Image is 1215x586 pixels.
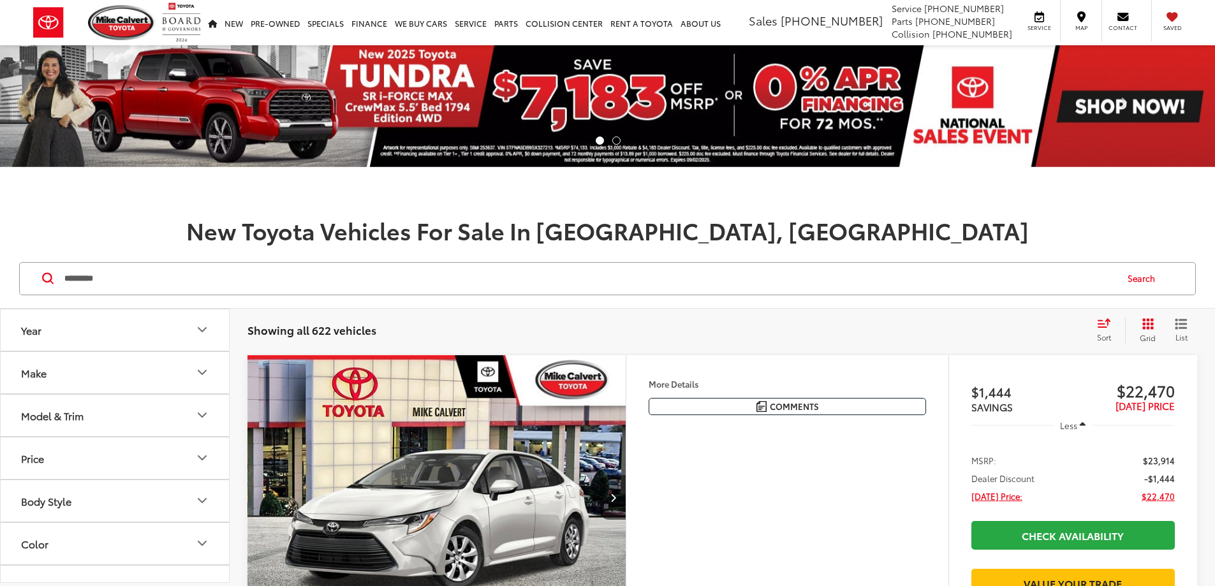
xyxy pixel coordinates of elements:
div: Color [21,538,48,550]
span: SAVINGS [971,400,1013,414]
button: Less [1054,414,1093,437]
button: YearYear [1,309,230,351]
span: Sort [1097,332,1111,342]
img: Comments [756,401,767,412]
span: [PHONE_NUMBER] [924,2,1004,15]
button: MakeMake [1,352,230,393]
button: Select sort value [1091,318,1125,343]
span: Dealer Discount [971,472,1035,485]
input: Search by Make, Model, or Keyword [63,263,1116,294]
span: Contact [1108,24,1137,32]
span: MSRP: [971,454,996,467]
span: List [1175,332,1188,342]
div: Model & Trim [21,409,84,421]
span: -$1,444 [1144,472,1175,485]
button: PricePrice [1,437,230,479]
span: [PHONE_NUMBER] [781,12,883,29]
span: $23,914 [1143,454,1175,467]
span: Sales [749,12,777,29]
span: Saved [1158,24,1186,32]
span: Service [1025,24,1054,32]
span: [PHONE_NUMBER] [915,15,995,27]
span: Map [1067,24,1095,32]
button: ColorColor [1,523,230,564]
span: [PHONE_NUMBER] [932,27,1012,40]
div: Body Style [195,493,210,508]
button: Model & TrimModel & Trim [1,395,230,436]
span: Comments [770,400,819,413]
div: Body Style [21,495,71,507]
span: [DATE] PRICE [1116,399,1175,413]
span: Parts [892,15,913,27]
span: Less [1060,420,1077,431]
button: Comments [649,398,926,415]
div: Year [195,322,210,337]
img: Mike Calvert Toyota [88,5,156,40]
div: Color [195,536,210,551]
span: Grid [1140,332,1156,343]
button: Next image [600,475,626,520]
button: Body StyleBody Style [1,480,230,522]
span: $22,470 [1142,490,1175,502]
div: Make [195,365,210,380]
div: Model & Trim [195,407,210,423]
span: [DATE] Price: [971,490,1022,502]
span: $1,444 [971,382,1073,401]
div: Make [21,367,47,379]
span: Service [892,2,922,15]
div: Year [21,324,41,336]
span: Collision [892,27,930,40]
button: Grid View [1125,318,1165,343]
span: Showing all 622 vehicles [247,322,376,337]
button: List View [1165,318,1197,343]
button: Search [1116,263,1174,295]
div: Price [21,452,44,464]
a: Check Availability [971,521,1175,550]
h4: More Details [649,379,926,388]
span: $22,470 [1073,381,1175,400]
div: Price [195,450,210,465]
